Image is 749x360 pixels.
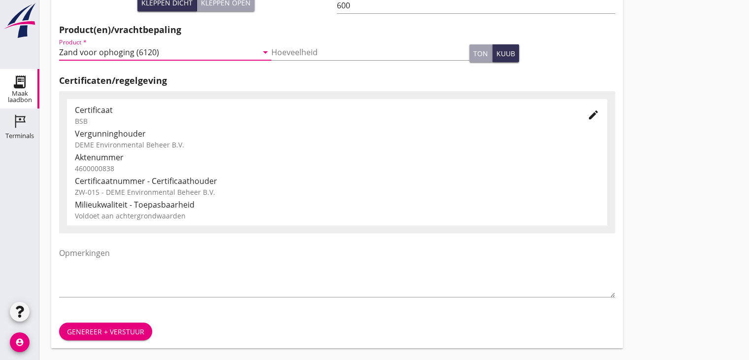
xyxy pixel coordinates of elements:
[75,187,599,197] div: ZW-015 - DEME Environmental Beheer B.V.
[496,48,515,59] div: kuub
[260,46,271,58] i: arrow_drop_down
[75,128,599,140] div: Vergunninghouder
[492,44,519,62] button: kuub
[75,104,572,116] div: Certificaat
[59,245,615,297] textarea: Opmerkingen
[75,175,599,187] div: Certificaatnummer - Certificaathouder
[67,326,144,337] div: Genereer + verstuur
[469,44,492,62] button: ton
[59,23,615,36] h2: Product(en)/vrachtbepaling
[271,44,470,60] input: Hoeveelheid
[10,332,30,352] i: account_circle
[75,211,599,221] div: Voldoet aan achtergrondwaarden
[587,109,599,121] i: edit
[5,133,34,139] div: Terminals
[473,48,488,59] div: ton
[59,323,152,340] button: Genereer + verstuur
[2,2,37,39] img: logo-small.a267ee39.svg
[59,44,258,60] input: Product *
[59,74,615,87] h2: Certificaten/regelgeving
[75,199,599,211] div: Milieukwaliteit - Toepasbaarheid
[75,151,599,163] div: Aktenummer
[75,163,599,174] div: 4600000838
[75,116,572,126] div: BSB
[75,140,599,150] div: DEME Environmental Beheer B.V.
